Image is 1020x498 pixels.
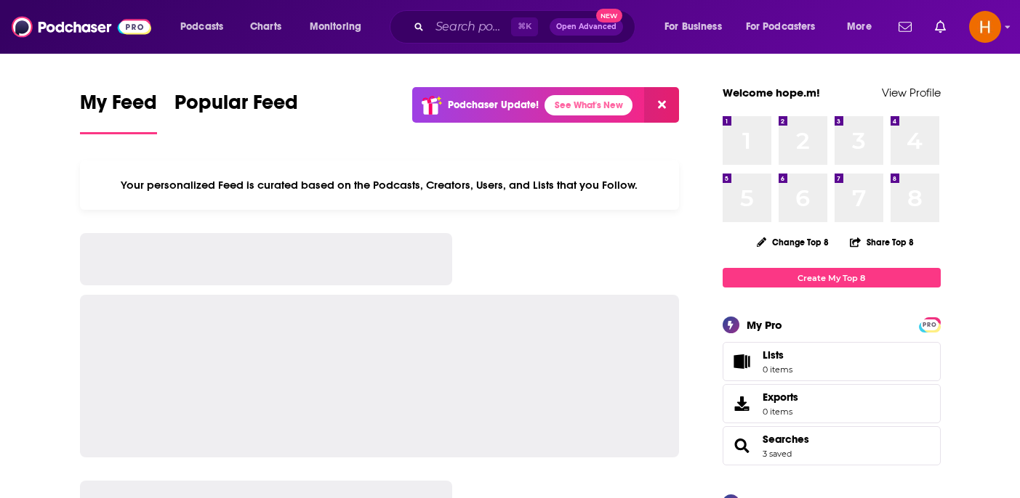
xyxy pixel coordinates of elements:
[430,15,511,38] input: Search podcasts, credits, & more...
[250,17,281,37] span: Charts
[596,9,622,23] span: New
[921,319,939,330] span: PRO
[728,351,757,372] span: Lists
[448,99,539,111] p: Podchaser Update!
[763,364,792,375] span: 0 items
[728,436,757,456] a: Searches
[174,90,298,123] span: Popular Feed
[969,11,1001,43] img: User Profile
[556,23,617,30] span: Open Advanced
[882,86,941,99] a: View Profile
[763,348,784,362] span: Lists
[723,426,941,465] span: Searches
[921,319,939,330] a: PRO
[929,15,952,39] a: Show notifications dropdown
[654,15,740,38] button: open menu
[746,17,816,37] span: For Podcasters
[310,17,361,37] span: Monitoring
[241,15,290,38] a: Charts
[664,17,722,37] span: For Business
[763,407,798,417] span: 0 items
[748,233,838,251] button: Change Top 8
[80,160,680,210] div: Your personalized Feed is curated based on the Podcasts, Creators, Users, and Lists that you Follow.
[736,15,837,38] button: open menu
[80,90,157,134] a: My Feed
[12,13,151,41] img: Podchaser - Follow, Share and Rate Podcasts
[763,391,798,404] span: Exports
[511,17,538,36] span: ⌘ K
[170,15,242,38] button: open menu
[545,95,633,115] a: See What's New
[849,228,915,256] button: Share Top 8
[969,11,1001,43] button: Show profile menu
[723,268,941,287] a: Create My Top 8
[763,348,792,362] span: Lists
[728,393,757,414] span: Exports
[763,433,809,446] a: Searches
[847,17,872,37] span: More
[893,15,917,39] a: Show notifications dropdown
[723,384,941,423] a: Exports
[80,90,157,123] span: My Feed
[723,342,941,381] a: Lists
[403,10,649,44] div: Search podcasts, credits, & more...
[747,318,782,332] div: My Pro
[723,86,820,99] a: Welcome hope.m!
[969,11,1001,43] span: Logged in as hope.m
[180,17,223,37] span: Podcasts
[763,449,792,459] a: 3 saved
[837,15,890,38] button: open menu
[550,18,623,36] button: Open AdvancedNew
[174,90,298,134] a: Popular Feed
[300,15,380,38] button: open menu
